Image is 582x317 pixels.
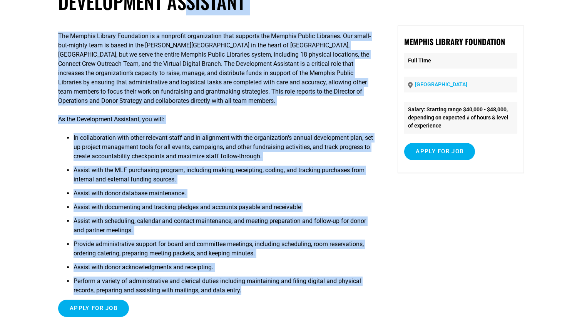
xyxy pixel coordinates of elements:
p: As the Development Assistant, you will: [58,115,375,124]
input: Apply for job [404,143,475,160]
li: Assist with the MLF purchasing program, including making, receipting, coding, and tracking purcha... [74,166,375,189]
p: The Memphis Library Foundation is a nonprofit organization that supports the Memphis Public Libra... [58,32,375,106]
li: Assist with documenting and tracking pledges and accounts payable and receivable [74,203,375,216]
li: Salary: Starting range $40,000 - $48,000, depending on expected # of hours & level of experience [404,102,517,134]
li: Assist with donor acknowledgments and receipting. [74,263,375,277]
input: Apply for job [58,300,129,317]
li: In collaboration with other relevant staff and in alignment with the organization’s annual develo... [74,133,375,166]
a: [GEOGRAPHIC_DATA] [415,81,467,87]
li: Perform a variety of administrative and clerical duties including maintaining and filing digital ... [74,277,375,300]
p: Full Time [404,53,517,69]
li: Provide administrative support for board and committee meetings, including scheduling, room reser... [74,240,375,263]
strong: Memphis Library Foundation [404,36,505,47]
li: Assist with donor database maintenance. [74,189,375,203]
li: Assist with scheduling, calendar and contact maintenance, and meeting preparation and follow-up f... [74,216,375,240]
